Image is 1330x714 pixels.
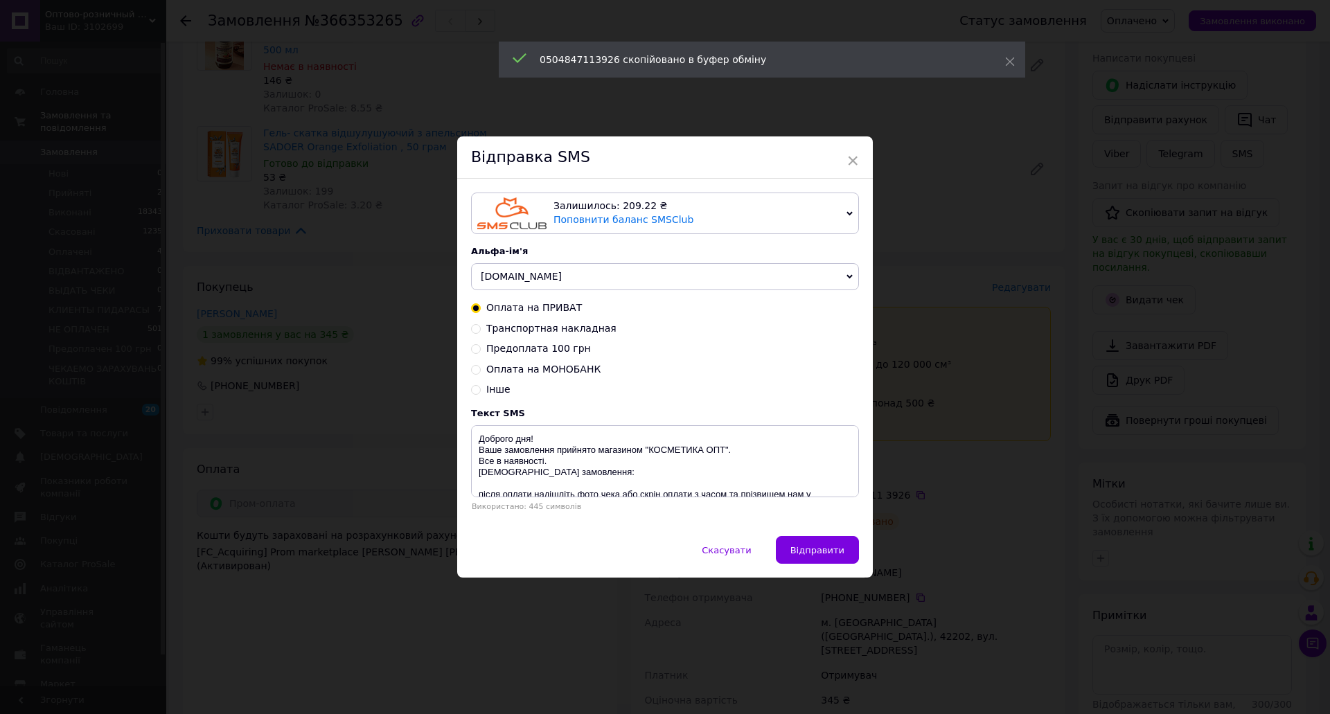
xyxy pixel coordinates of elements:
button: Відправити [776,536,859,564]
span: Оплата на МОНОБАНК [486,364,601,375]
span: [DOMAIN_NAME] [481,271,562,282]
a: Поповнити баланс SMSClub [553,214,693,225]
span: Предоплата 100 грн [486,343,591,354]
div: Залишилось: 209.22 ₴ [553,199,841,213]
span: Оплата на ПРИВАТ [486,302,582,313]
div: Використано: 445 символів [471,502,859,511]
span: Альфа-ім'я [471,246,528,256]
span: × [846,149,859,172]
span: Скасувати [702,545,751,555]
span: Інше [486,384,511,395]
span: Транспортная накладная [486,323,617,334]
div: Текст SMS [471,408,859,418]
span: Відправити [790,545,844,555]
div: Відправка SMS [457,136,873,179]
button: Скасувати [687,536,765,564]
textarea: Доброго дня! Ваше замовлення прийнято магазином "КОСМЕТИКА ОПТ". Все в наявності. [DEMOGRAPHIC_DA... [471,425,859,497]
div: 0504847113926 скопійовано в буфер обміну [540,53,970,66]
